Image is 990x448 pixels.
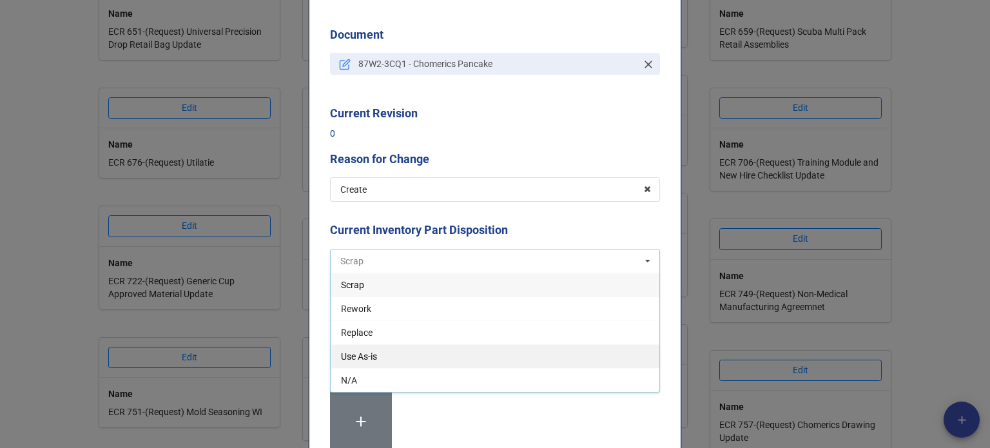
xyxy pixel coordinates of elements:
p: 0 [330,127,660,140]
span: Scrap [341,280,364,290]
div: Create [340,185,367,194]
span: Replace [341,327,373,338]
span: Use As-is [341,351,377,362]
b: Current Revision [330,106,418,120]
label: Current Inventory Part Disposition [330,221,508,239]
p: 87W2-3CQ1 - Chomerics Pancake [358,57,637,70]
span: N/A [341,375,357,385]
span: Rework [341,304,371,314]
label: Document [330,26,383,44]
label: Reason for Change [330,150,429,168]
